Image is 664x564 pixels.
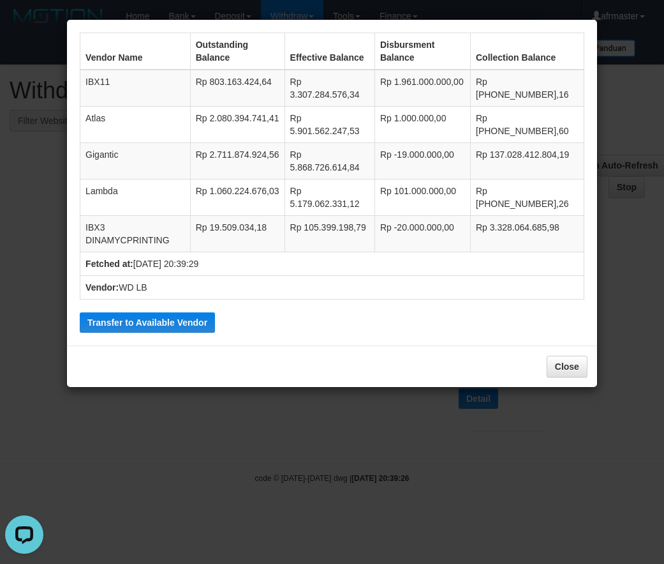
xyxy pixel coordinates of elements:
[374,179,470,216] td: Rp 101.000.000,00
[80,70,191,107] td: IBX11
[80,33,191,70] th: Vendor Name
[80,312,215,333] button: Transfer to Available Vendor
[5,5,43,43] button: Open LiveChat chat widget
[471,70,584,107] td: Rp [PHONE_NUMBER],16
[471,33,584,70] th: Collection Balance
[471,143,584,179] td: Rp 137.028.412.804,19
[547,356,587,377] button: Close
[284,143,374,179] td: Rp 5.868.726.614,84
[374,70,470,107] td: Rp 1.961.000.000,00
[284,107,374,143] td: Rp 5.901.562.247,53
[374,107,470,143] td: Rp 1.000.000,00
[374,143,470,179] td: Rp -19.000.000,00
[471,179,584,216] td: Rp [PHONE_NUMBER],26
[80,276,584,300] td: WD LB
[190,216,284,252] td: Rp 19.509.034,18
[80,179,191,216] td: Lambda
[190,33,284,70] th: Outstanding Balance
[190,143,284,179] td: Rp 2.711.874.924,56
[190,107,284,143] td: Rp 2.080.394.741,41
[85,259,133,269] b: Fetched at:
[284,216,374,252] td: Rp 105.399.198,79
[284,179,374,216] td: Rp 5.179.062.331,12
[374,216,470,252] td: Rp -20.000.000,00
[85,282,119,293] b: Vendor:
[80,252,584,276] td: [DATE] 20:39:29
[80,107,191,143] td: Atlas
[284,70,374,107] td: Rp 3.307.284.576,34
[80,216,191,252] td: IBX3 DINAMYCPRINTING
[190,179,284,216] td: Rp 1.060.224.676,03
[284,33,374,70] th: Effective Balance
[471,216,584,252] td: Rp 3.328.064.685,98
[374,33,470,70] th: Disbursment Balance
[190,70,284,107] td: Rp 803.163.424,64
[80,143,191,179] td: Gigantic
[471,107,584,143] td: Rp [PHONE_NUMBER],60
